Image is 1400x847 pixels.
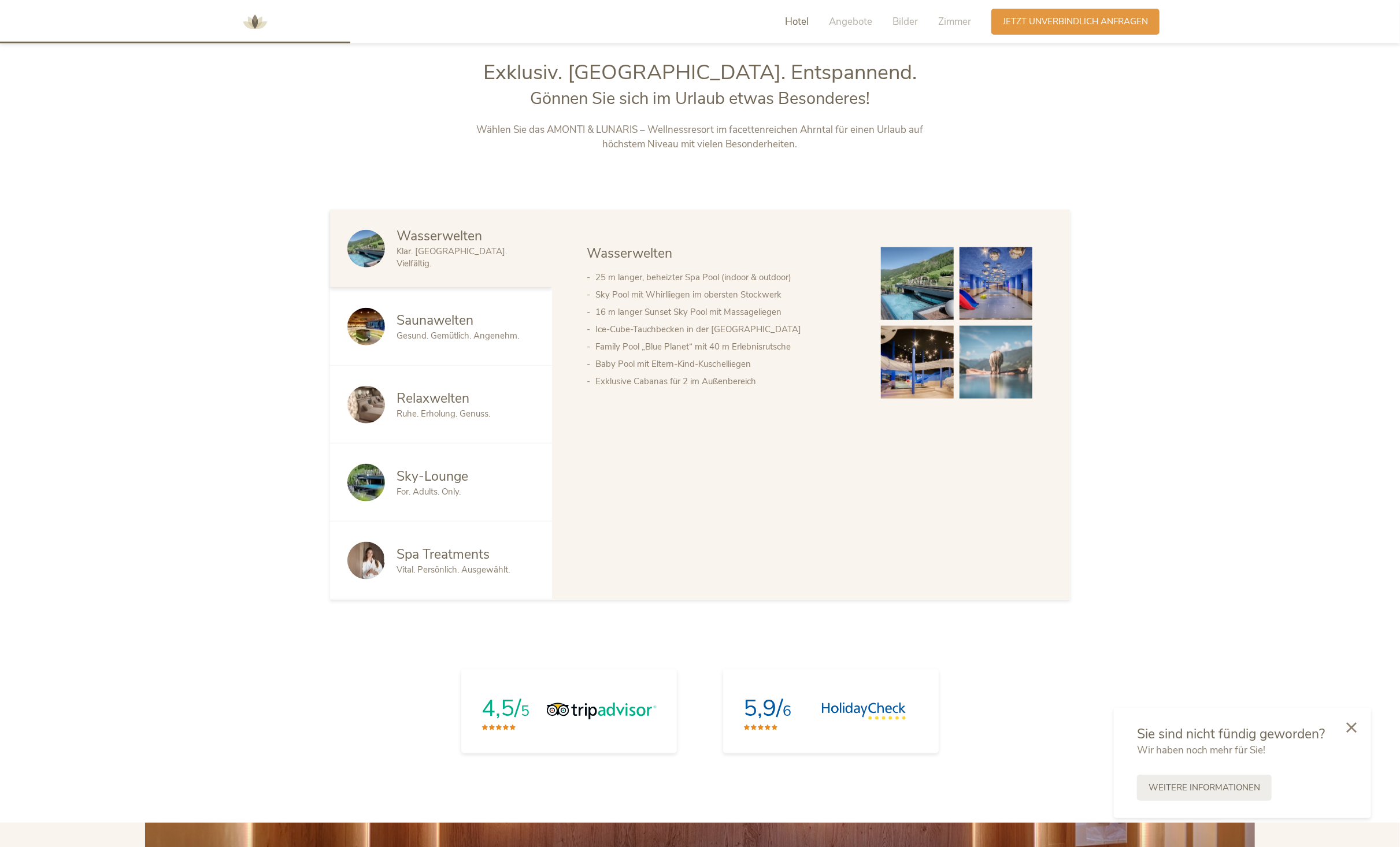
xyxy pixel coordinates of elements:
[785,15,809,28] span: Hotel
[938,15,971,28] span: Zimmer
[397,389,469,407] span: Relaxwelten
[595,355,858,373] li: Baby Pool mit Eltern-Kind-Kuschelliegen
[521,701,529,721] span: 5
[397,330,519,341] span: Gesund. Gemütlich. Angenehm.
[483,58,917,87] span: Exklusiv. [GEOGRAPHIC_DATA]. Entspannend.
[547,703,657,720] img: Tripadvisor
[1137,744,1265,757] span: Wir haben noch mehr für Sie!
[238,5,272,39] img: AMONTI & LUNARIS Wellnessresort
[1149,782,1260,794] span: Weitere Informationen
[743,693,783,724] span: 5,9/
[482,693,521,724] span: 4,5/
[595,303,858,321] li: 16 m langer Sunset Sky Pool mit Massageliegen
[595,338,858,355] li: Family Pool „Blue Planet“ mit 40 m Erlebnisrutsche
[238,17,272,25] a: AMONTI & LUNARIS Wellnessresort
[829,15,872,28] span: Angebote
[595,373,858,390] li: Exklusive Cabanas für 2 im Außenbereich
[723,669,939,753] a: 5,9/6HolidayCheck
[595,269,858,286] li: 25 m langer, beheizter Spa Pool (indoor & outdoor)
[397,564,510,575] span: Vital. Persönlich. Ausgewählt.
[783,701,791,721] span: 6
[530,87,870,110] span: Gönnen Sie sich im Urlaub etwas Besonderes!
[397,227,482,245] span: Wasserwelten
[397,311,473,329] span: Saunawelten
[595,286,858,303] li: Sky Pool mit Whirlliegen im obersten Stockwerk
[892,15,918,28] span: Bilder
[595,321,858,338] li: Ice-Cube-Tauchbecken in der [GEOGRAPHIC_DATA]
[459,122,942,152] p: Wählen Sie das AMONTI & LUNARIS – Wellnessresort im facettenreichen Ahrntal für einen Urlaub auf ...
[587,244,672,262] span: Wasserwelten
[1137,725,1325,743] span: Sie sind nicht fündig geworden?
[821,703,906,720] img: HolidayCheck
[461,669,677,753] a: 4,5/5Tripadvisor
[397,545,490,563] span: Spa Treatments
[397,467,468,485] span: Sky-Lounge
[397,408,490,419] span: Ruhe. Erholung. Genuss.
[1137,775,1272,801] a: Weitere Informationen
[397,486,461,497] span: For. Adults. Only.
[1003,16,1148,28] span: Jetzt unverbindlich anfragen
[397,246,507,269] span: Klar. [GEOGRAPHIC_DATA]. Vielfältig.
